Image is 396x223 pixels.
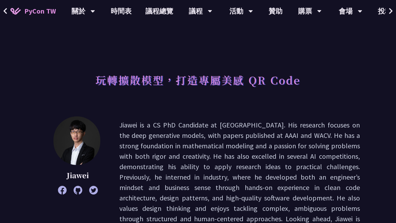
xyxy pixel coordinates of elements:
[53,170,102,181] p: Jiawei
[3,2,63,20] a: PyCon TW
[10,8,21,15] img: Home icon of PyCon TW 2025
[24,6,56,16] span: PyCon TW
[95,69,301,90] h1: 玩轉擴散模型，打造專屬美感 QR Code
[53,116,100,165] img: Jiawei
